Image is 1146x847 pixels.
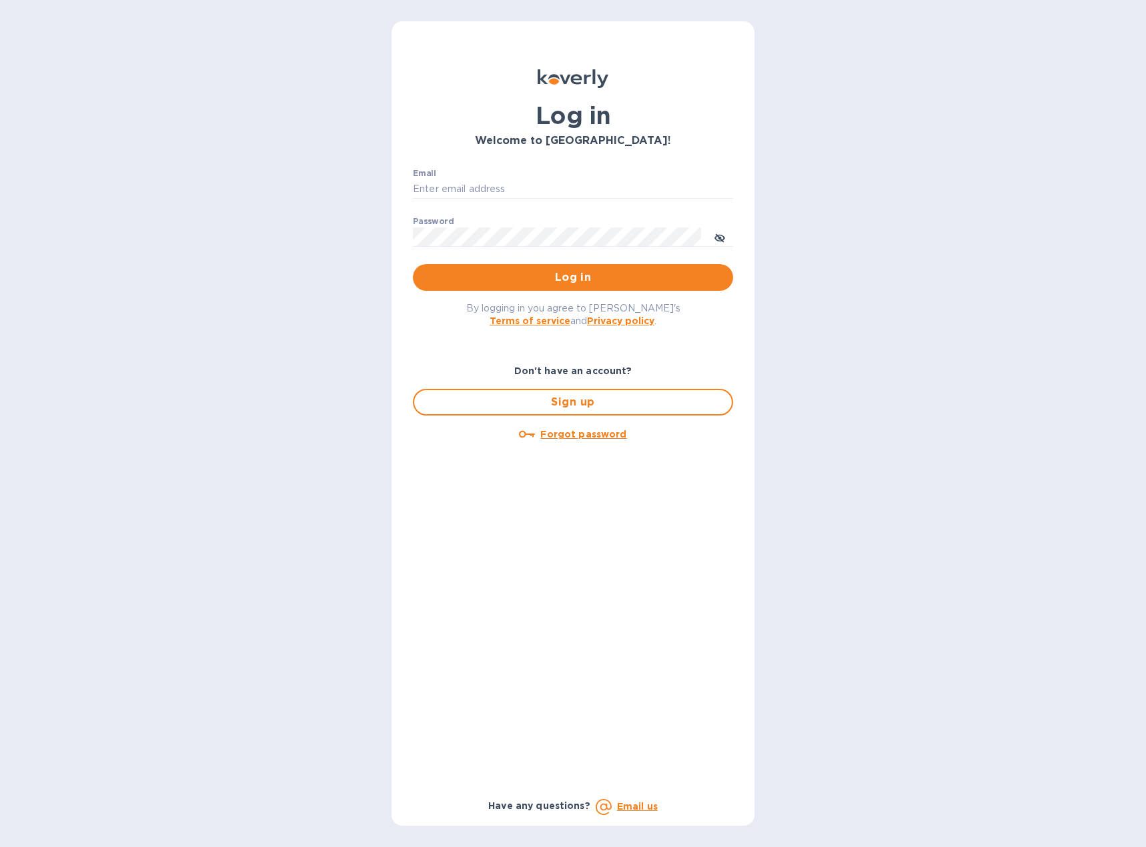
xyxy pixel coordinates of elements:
[466,303,680,326] span: By logging in you agree to [PERSON_NAME]'s and .
[538,69,608,88] img: Koverly
[425,394,721,410] span: Sign up
[413,179,733,199] input: Enter email address
[413,389,733,415] button: Sign up
[540,429,626,440] u: Forgot password
[413,135,733,147] h3: Welcome to [GEOGRAPHIC_DATA]!
[413,217,454,225] label: Password
[413,264,733,291] button: Log in
[413,101,733,129] h1: Log in
[490,315,570,326] a: Terms of service
[514,365,632,376] b: Don't have an account?
[587,315,654,326] a: Privacy policy
[413,169,436,177] label: Email
[488,800,590,811] b: Have any questions?
[706,223,733,250] button: toggle password visibility
[617,801,658,812] a: Email us
[424,269,722,285] span: Log in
